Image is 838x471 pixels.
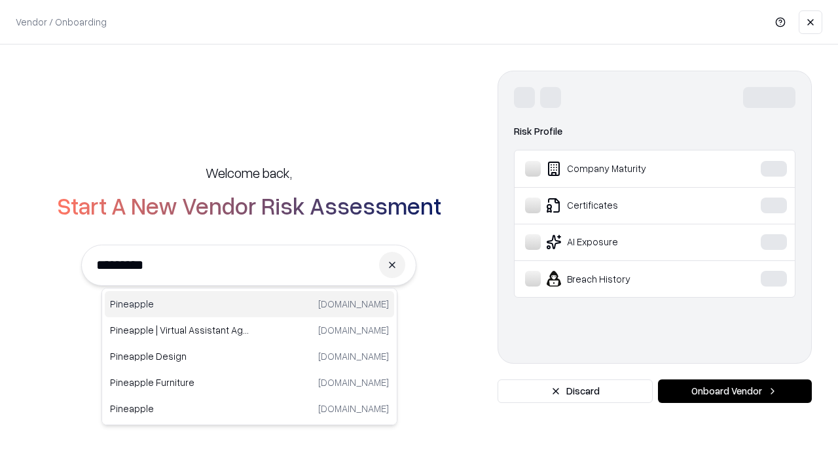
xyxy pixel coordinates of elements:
[101,288,397,425] div: Suggestions
[110,402,249,415] p: Pineapple
[318,402,389,415] p: [DOMAIN_NAME]
[525,234,721,250] div: AI Exposure
[658,379,812,403] button: Onboard Vendor
[318,297,389,311] p: [DOMAIN_NAME]
[525,271,721,287] div: Breach History
[498,379,653,403] button: Discard
[57,192,441,218] h2: Start A New Vendor Risk Assessment
[525,161,721,177] div: Company Maturity
[525,198,721,213] div: Certificates
[110,323,249,337] p: Pineapple | Virtual Assistant Agency
[514,124,795,139] div: Risk Profile
[16,15,107,29] p: Vendor / Onboarding
[206,164,292,182] h5: Welcome back,
[110,349,249,363] p: Pineapple Design
[318,349,389,363] p: [DOMAIN_NAME]
[110,375,249,389] p: Pineapple Furniture
[318,323,389,337] p: [DOMAIN_NAME]
[110,297,249,311] p: Pineapple
[318,375,389,389] p: [DOMAIN_NAME]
